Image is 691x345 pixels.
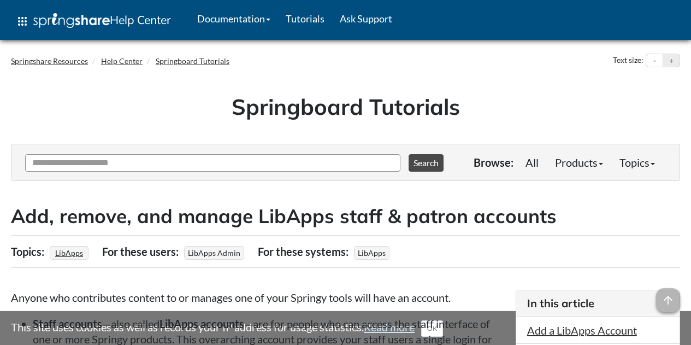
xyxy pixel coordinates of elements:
a: arrow_upward [656,289,680,302]
div: For these users: [102,241,181,262]
button: Increase text size [663,54,680,67]
h3: In this article [527,296,669,311]
div: For these systems: [258,241,351,262]
div: Text size: [611,54,646,68]
p: Anyone who contributes content to or manages one of your Springy tools will have an account. [11,290,505,305]
a: Help Center [101,56,143,66]
a: Springboard Tutorials [156,56,229,66]
a: All [517,151,547,173]
a: Documentation [190,5,278,32]
a: Topics [611,151,663,173]
p: Browse: [474,155,513,170]
h2: Add, remove, and manage LibApps staff & patron accounts [11,203,680,230]
button: Search [409,154,444,172]
a: Tutorials [278,5,332,32]
a: LibApps [54,245,85,261]
span: arrow_upward [656,288,680,312]
a: Springshare Resources [11,56,88,66]
a: apps Help Center [8,5,179,38]
span: Help Center [110,13,171,27]
strong: Staff accounts [33,317,102,330]
span: apps [16,15,29,28]
a: Ask Support [332,5,400,32]
span: LibApps [354,246,389,260]
a: Add a LibApps Account [527,324,637,337]
strong: LibApps accounts [160,317,244,330]
span: LibApps Admin [184,246,244,260]
div: Topics: [11,241,47,262]
h1: Springboard Tutorials [19,91,672,122]
img: Springshare [33,13,110,28]
a: Products [547,151,611,173]
button: Decrease text size [646,54,663,67]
